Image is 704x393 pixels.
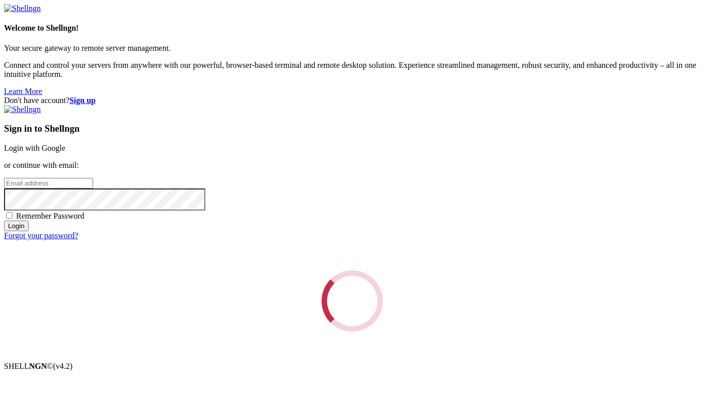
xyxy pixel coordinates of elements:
p: Your secure gateway to remote server management. [4,44,700,53]
p: or continue with email: [4,161,700,170]
p: Connect and control your servers from anywhere with our powerful, browser-based terminal and remo... [4,61,700,79]
a: Login with Google [4,144,65,152]
a: Forgot your password? [4,231,78,240]
img: Shellngn [4,105,41,114]
b: NGN [29,362,47,370]
div: Don't have account? [4,96,700,105]
span: Remember Password [16,212,85,220]
a: Sign up [69,96,96,105]
span: 4.2.0 [53,362,73,370]
h4: Welcome to Shellngn! [4,24,700,33]
input: Remember Password [6,212,13,219]
input: Email address [4,178,93,188]
input: Login [4,221,29,231]
div: Loading... [316,265,388,337]
img: Shellngn [4,4,41,13]
a: Learn More [4,87,42,95]
h3: Sign in to Shellngn [4,123,700,134]
span: SHELL © [4,362,72,370]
